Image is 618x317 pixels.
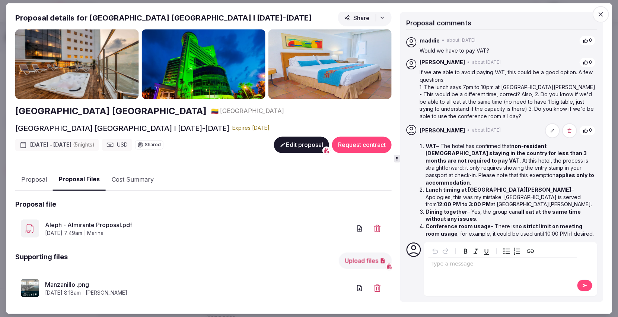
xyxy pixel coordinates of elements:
span: marina [87,229,103,237]
strong: VAT [426,143,436,149]
p: If we are able to avoid paying VAT, this could be a good option. A few questions: [420,69,596,84]
button: Edit proposal [274,137,329,153]
img: Gallery photo 3 [268,29,392,99]
img: Gallery photo 1 [15,29,139,99]
li: – Yes, the group can . [426,208,596,223]
span: [GEOGRAPHIC_DATA] [220,107,284,115]
button: Bulleted list [501,246,512,257]
strong: no strict limit on meeting room usage [426,223,582,237]
button: 🇨🇴 [211,107,219,115]
div: editable markdown [429,258,577,273]
h2: Proposal details for [GEOGRAPHIC_DATA] [GEOGRAPHIC_DATA] I [DATE]-[DATE] [15,13,312,23]
button: Bold [461,246,471,257]
strong: Dining together [426,208,467,215]
h2: [GEOGRAPHIC_DATA] [GEOGRAPHIC_DATA] I [DATE]-[DATE] [15,123,229,134]
button: Italic [471,246,481,257]
span: [PERSON_NAME] [420,127,465,134]
button: Cost Summary [106,169,160,191]
h2: Proposal file [15,200,56,209]
button: Numbered list [512,246,522,257]
span: 0 [589,59,592,66]
a: Aleph - Almirante Proposal.pdf [45,220,351,229]
span: [DATE] - [DATE] [30,141,95,149]
img: Gallery photo 2 [141,29,265,99]
button: Underline [481,246,492,257]
button: 0 [579,126,595,136]
p: 1. The lunch says 7pm to 10pm at [GEOGRAPHIC_DATA][PERSON_NAME] - This would be a different time,... [420,84,596,120]
span: [DATE] 8:18am [45,289,81,296]
strong: applies only to accommodation [426,172,594,186]
strong: Conference room usage [426,223,491,230]
a: [GEOGRAPHIC_DATA] [GEOGRAPHIC_DATA] [15,105,207,117]
span: Proposal comments [406,19,471,27]
span: [PERSON_NAME] [86,289,127,296]
span: about [DATE] [472,128,501,134]
span: Shared [145,143,161,147]
h2: Supporting files [15,252,68,269]
span: maddie [420,37,440,44]
div: USD [102,139,132,151]
img: Manzanillo .png [21,279,39,297]
span: • [467,128,470,134]
button: Create link [525,246,536,257]
span: Share [344,14,370,22]
button: 0 [579,57,595,68]
span: • [467,59,470,66]
li: – There is ; for example, it could be used until 10:00 PM if desired. However, hotel policy requi... [426,223,596,267]
p: Would we have to pay VAT? [420,47,596,54]
a: Manzanillo .png [45,280,351,289]
li: – Apologies, this was my mistake. [GEOGRAPHIC_DATA] is served from at [GEOGRAPHIC_DATA][PERSON_NA... [426,186,596,208]
li: – The hotel has confirmed that . At this hotel, the process is straightforward: it only requires ... [426,142,596,186]
button: 0 [579,36,595,46]
strong: Lunch timing at [GEOGRAPHIC_DATA][PERSON_NAME] [426,187,571,193]
strong: non-resident [DEMOGRAPHIC_DATA] staying in the country for less than 3 months are not required to... [426,143,587,164]
strong: all eat at the same time without any issues [426,208,581,222]
button: Share [338,9,392,26]
span: 0 [589,38,592,44]
button: Request contract [332,137,392,153]
button: Proposal [15,169,53,191]
span: about [DATE] [447,38,475,44]
span: about [DATE] [472,59,501,66]
span: ( 5 night s ) [73,142,95,148]
div: toggle group [501,246,522,257]
span: • [442,38,445,44]
span: [PERSON_NAME] [420,59,465,66]
span: [DATE] 7:49am [45,229,82,237]
button: Proposal Files [53,169,106,191]
button: Upload files [339,252,392,269]
div: Expire s [DATE] [232,125,270,132]
strong: 12:00 PM to 3:00 PM [437,201,491,208]
span: 0 [589,128,592,134]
